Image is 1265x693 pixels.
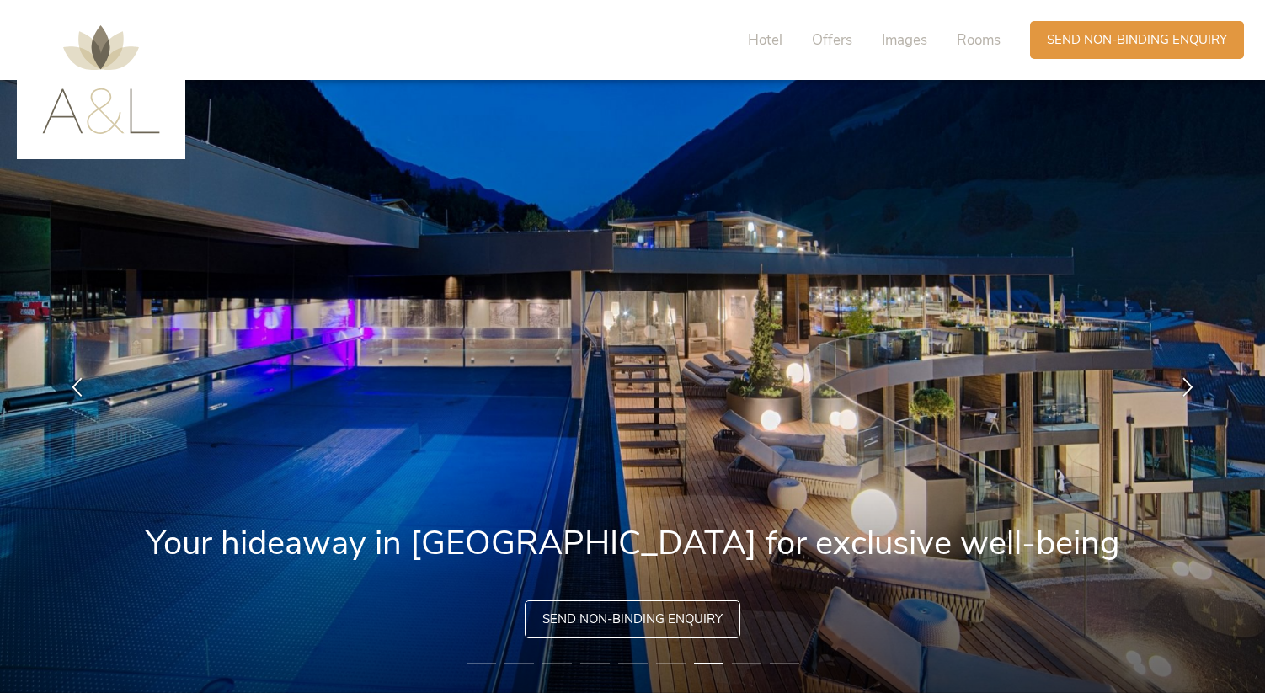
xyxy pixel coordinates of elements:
span: Offers [812,30,852,50]
img: AMONTI & LUNARIS Wellnessresort [42,25,160,134]
span: Images [882,30,927,50]
span: Send non-binding enquiry [542,610,723,628]
span: Send non-binding enquiry [1047,31,1227,49]
span: Hotel [748,30,782,50]
span: Rooms [957,30,1001,50]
